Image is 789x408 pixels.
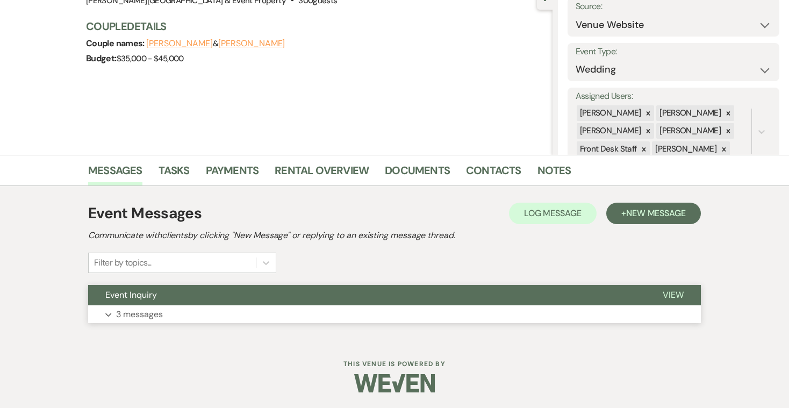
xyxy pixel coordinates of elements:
a: Tasks [159,162,190,185]
button: [PERSON_NAME] [146,39,213,48]
div: [PERSON_NAME] [652,141,718,157]
span: New Message [626,207,686,219]
h3: Couple Details [86,19,542,34]
div: Filter by topics... [94,256,152,269]
img: Weven Logo [354,364,435,402]
div: [PERSON_NAME] [656,105,722,121]
span: Event Inquiry [105,289,157,300]
span: Couple names: [86,38,146,49]
span: $35,000 - $45,000 [117,53,184,64]
h1: Event Messages [88,202,202,225]
span: Budget: [86,53,117,64]
button: +New Message [606,203,701,224]
a: Payments [206,162,259,185]
a: Contacts [466,162,521,185]
span: View [663,289,684,300]
button: Log Message [509,203,597,224]
label: Assigned Users: [576,89,771,104]
a: Rental Overview [275,162,369,185]
div: [PERSON_NAME] [577,123,643,139]
a: Messages [88,162,142,185]
button: 3 messages [88,305,701,324]
span: Log Message [524,207,582,219]
p: 3 messages [116,307,163,321]
label: Event Type: [576,44,771,60]
div: [PERSON_NAME] [656,123,722,139]
button: [PERSON_NAME] [218,39,285,48]
div: Front Desk Staff [577,141,639,157]
span: & [146,38,285,49]
h2: Communicate with clients by clicking "New Message" or replying to an existing message thread. [88,229,701,242]
button: Event Inquiry [88,285,645,305]
a: Notes [537,162,571,185]
button: View [645,285,701,305]
div: [PERSON_NAME] [577,105,643,121]
a: Documents [385,162,450,185]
